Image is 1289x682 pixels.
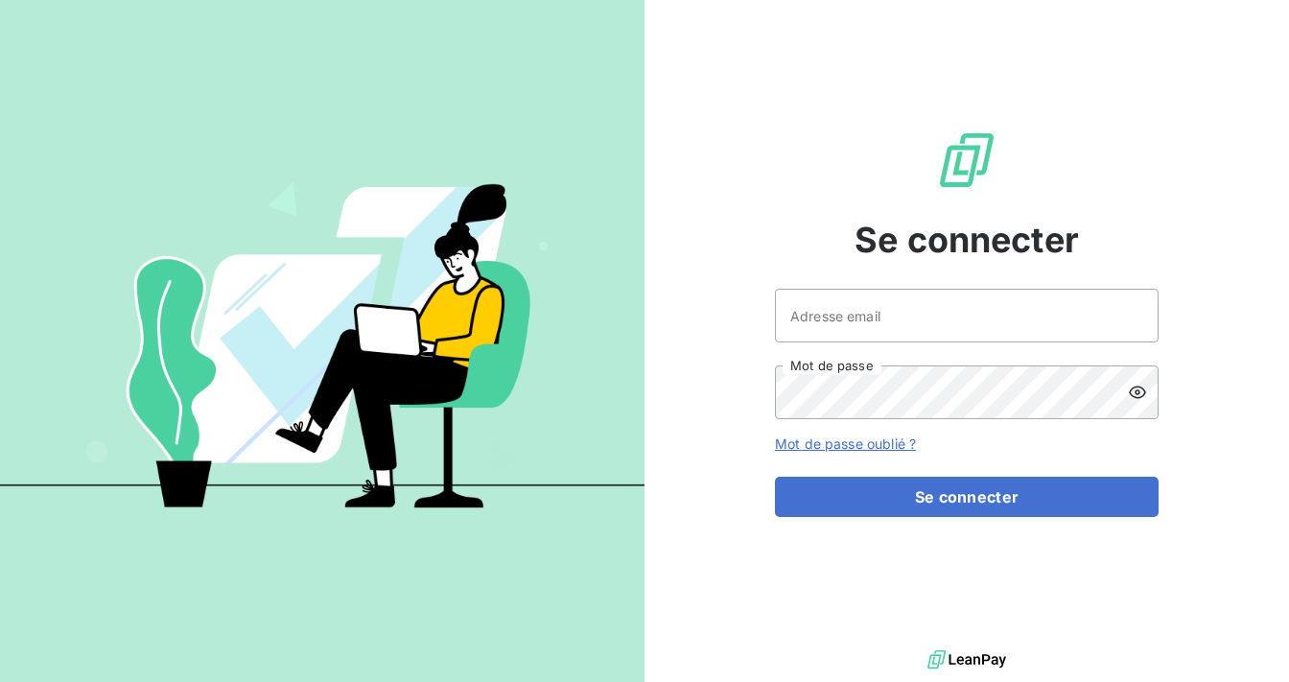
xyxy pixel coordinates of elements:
a: Mot de passe oublié ? [775,435,916,452]
img: Logo LeanPay [936,129,997,191]
button: Se connecter [775,477,1159,517]
input: placeholder [775,289,1159,342]
span: Se connecter [855,214,1079,266]
img: logo [927,646,1006,674]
